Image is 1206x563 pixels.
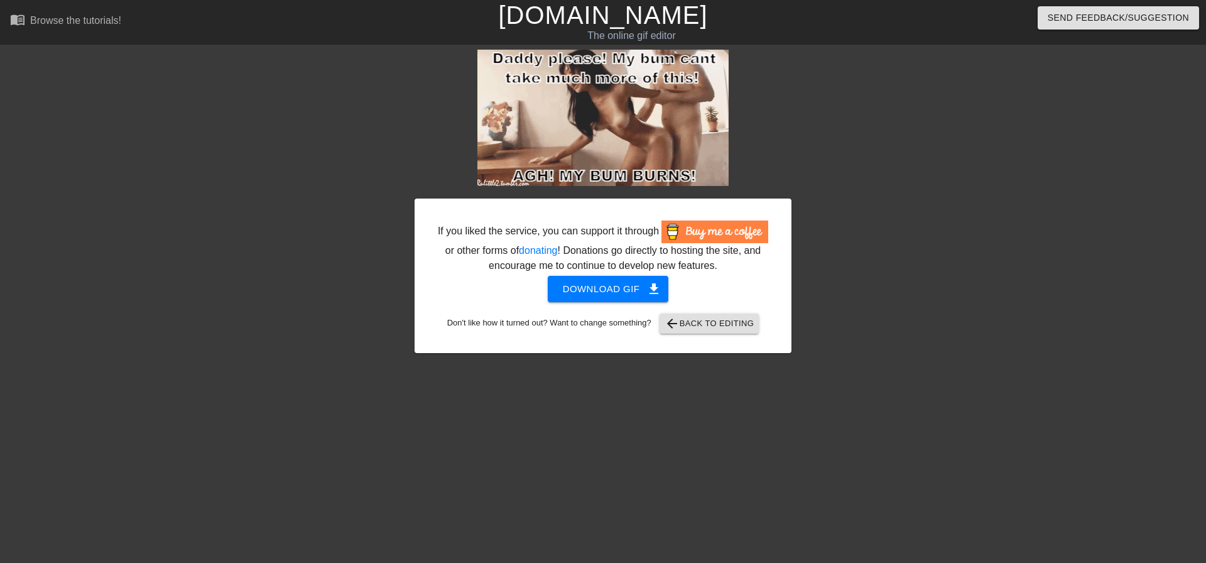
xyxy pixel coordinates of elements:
[434,314,772,334] div: Don't like how it turned out? Want to change something?
[437,221,769,273] div: If you liked the service, you can support it through or other forms of ! Donations go directly to...
[519,245,557,256] a: donating
[646,281,661,297] span: get_app
[538,283,669,293] a: Download gif
[1048,10,1189,26] span: Send Feedback/Suggestion
[30,15,121,26] div: Browse the tutorials!
[665,316,754,331] span: Back to Editing
[408,28,855,43] div: The online gif editor
[665,316,680,331] span: arrow_back
[498,1,707,29] a: [DOMAIN_NAME]
[10,12,25,27] span: menu_book
[477,50,729,186] img: mLq3zvZu.gif
[661,221,768,243] img: Buy Me A Coffee
[1038,6,1199,30] button: Send Feedback/Suggestion
[660,314,759,334] button: Back to Editing
[548,276,669,302] button: Download gif
[10,12,121,31] a: Browse the tutorials!
[563,281,654,297] span: Download gif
